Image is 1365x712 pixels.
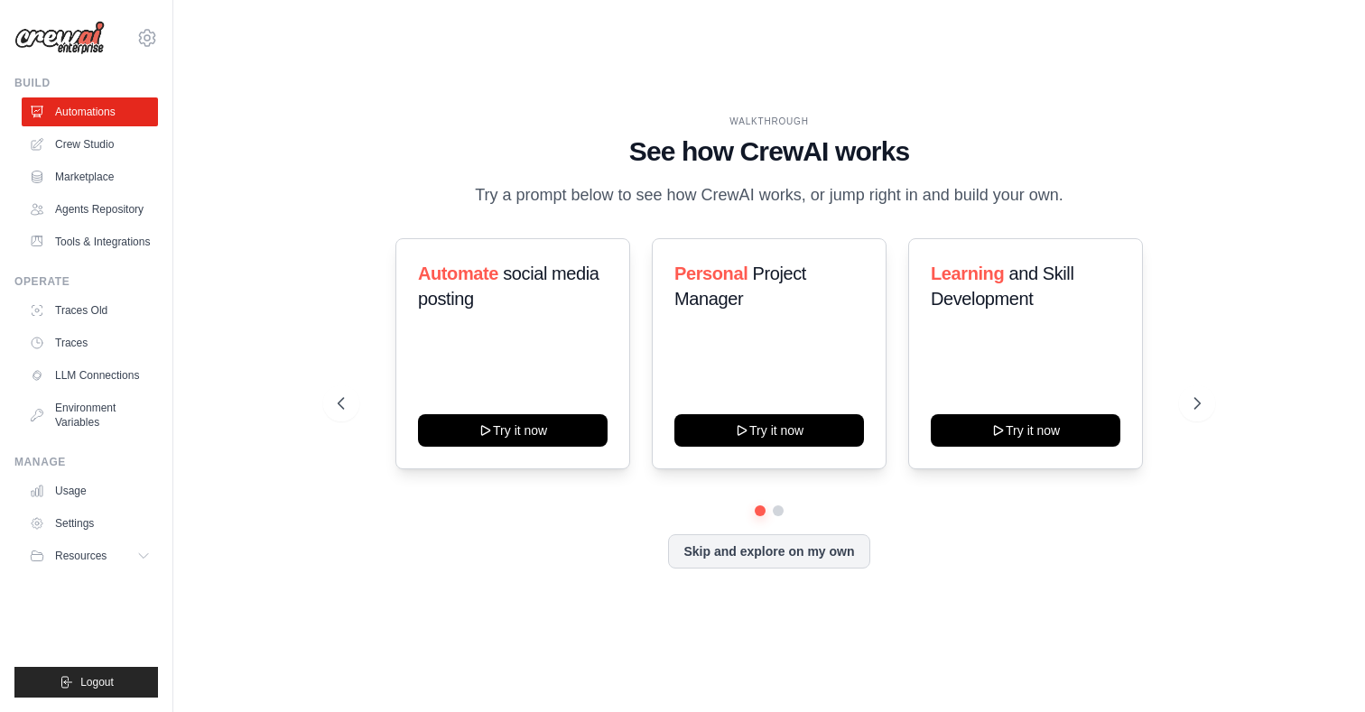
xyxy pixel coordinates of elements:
span: Logout [80,675,114,689]
button: Try it now [418,414,608,447]
button: Logout [14,667,158,698]
a: Agents Repository [22,195,158,224]
a: Settings [22,509,158,538]
h1: See how CrewAI works [338,135,1202,168]
a: Crew Studio [22,130,158,159]
div: WALKTHROUGH [338,115,1202,128]
a: LLM Connections [22,361,158,390]
button: Try it now [674,414,864,447]
button: Skip and explore on my own [668,534,869,569]
a: Automations [22,97,158,126]
span: Learning [931,264,1004,283]
button: Try it now [931,414,1120,447]
a: Tools & Integrations [22,227,158,256]
img: Logo [14,21,105,55]
div: Build [14,76,158,90]
span: Project Manager [674,264,806,309]
button: Resources [22,541,158,570]
a: Traces [22,328,158,357]
span: Resources [55,549,107,563]
p: Try a prompt below to see how CrewAI works, or jump right in and build your own. [466,182,1072,208]
span: and Skill Development [931,264,1073,309]
div: Operate [14,274,158,289]
a: Usage [22,476,158,505]
a: Marketplace [22,162,158,191]
a: Traces Old [22,296,158,325]
div: Manage [14,455,158,469]
a: Environment Variables [22,393,158,437]
span: Automate [418,264,498,283]
span: social media posting [418,264,599,309]
span: Personal [674,264,747,283]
